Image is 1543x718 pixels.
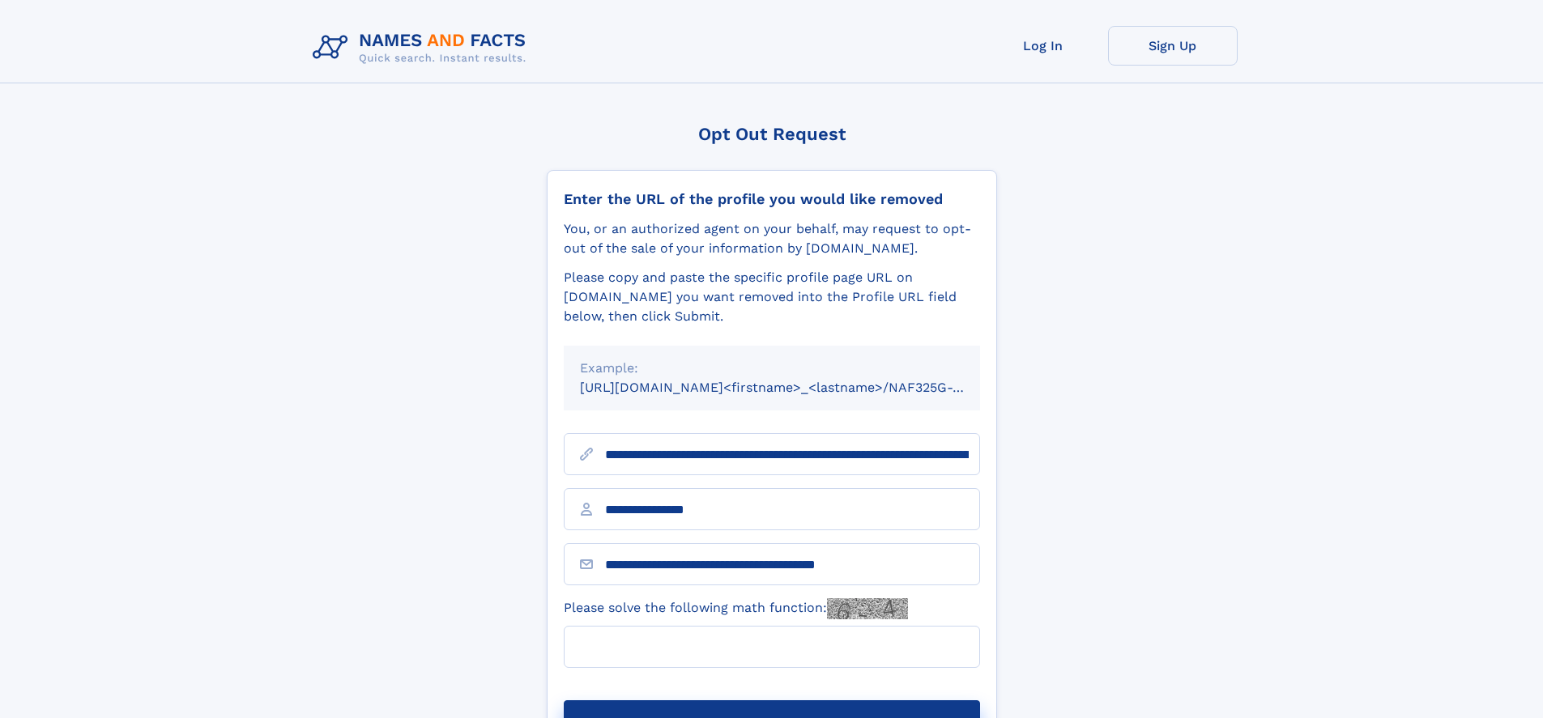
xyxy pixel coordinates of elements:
[1108,26,1238,66] a: Sign Up
[306,26,539,70] img: Logo Names and Facts
[547,124,997,144] div: Opt Out Request
[978,26,1108,66] a: Log In
[564,190,980,208] div: Enter the URL of the profile you would like removed
[564,268,980,326] div: Please copy and paste the specific profile page URL on [DOMAIN_NAME] you want removed into the Pr...
[564,598,908,619] label: Please solve the following math function:
[564,219,980,258] div: You, or an authorized agent on your behalf, may request to opt-out of the sale of your informatio...
[580,380,1011,395] small: [URL][DOMAIN_NAME]<firstname>_<lastname>/NAF325G-xxxxxxxx
[580,359,964,378] div: Example:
